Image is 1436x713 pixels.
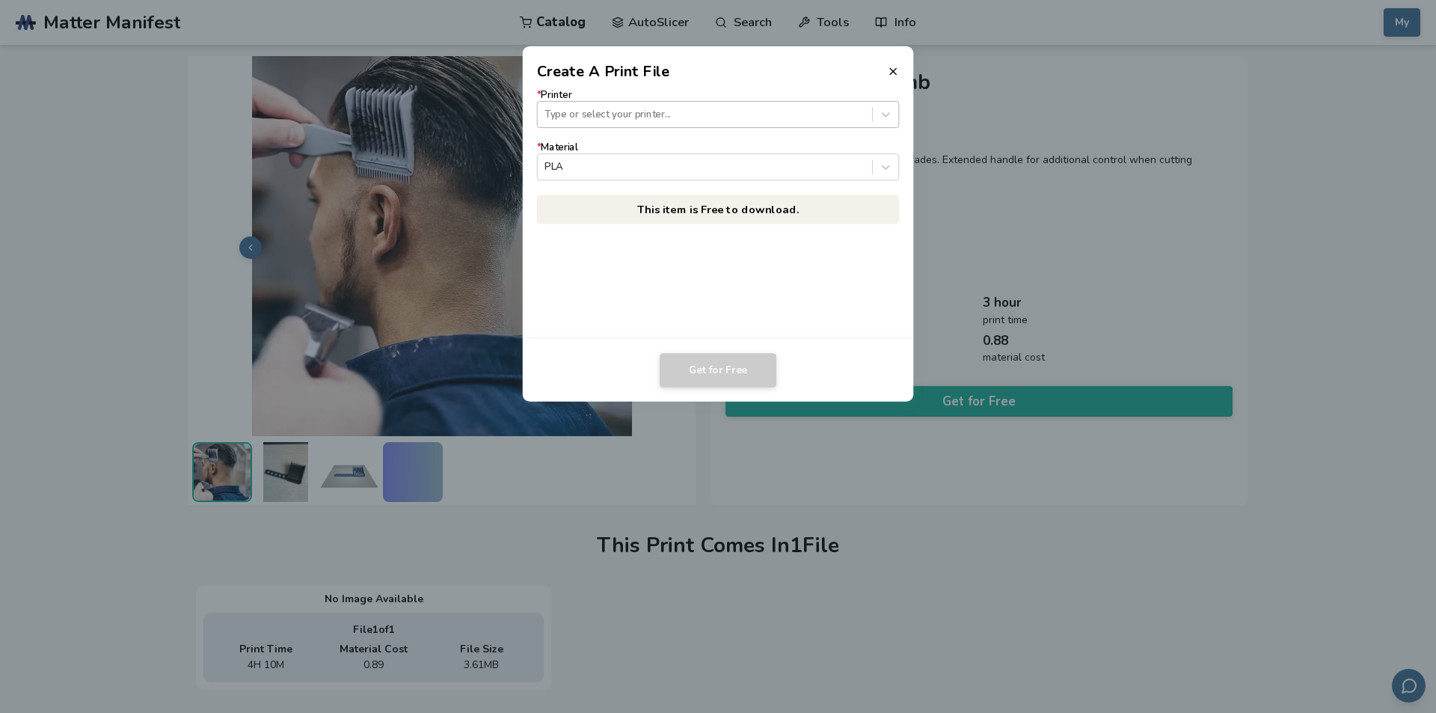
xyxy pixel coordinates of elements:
h2: Create A Print File [537,61,670,82]
label: Material [537,142,900,180]
input: *MaterialPLA [544,162,547,173]
label: Printer [537,90,900,128]
button: Get for Free [660,353,776,388]
p: This item is Free to download. [537,195,900,224]
input: *PrinterType or select your printer... [544,108,547,120]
